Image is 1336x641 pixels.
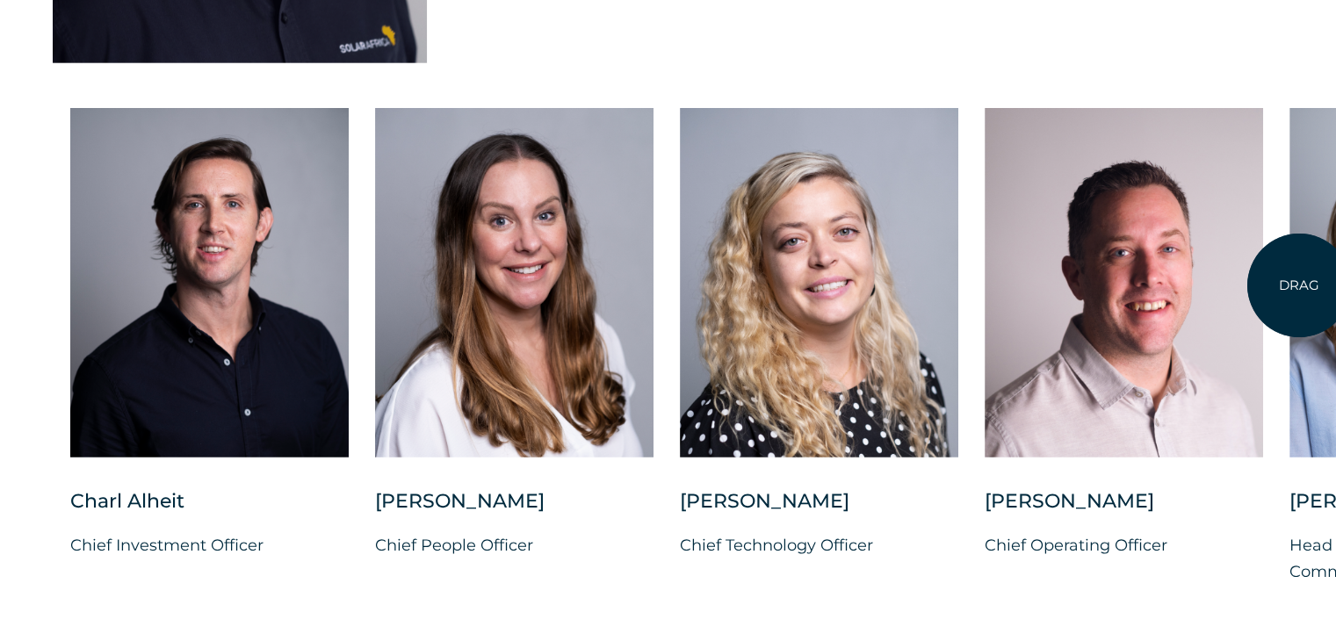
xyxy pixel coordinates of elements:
[70,532,349,558] p: Chief Investment Officer
[680,532,958,558] p: Chief Technology Officer
[680,488,958,532] div: [PERSON_NAME]
[70,488,349,532] div: Charl Alheit
[985,532,1263,558] p: Chief Operating Officer
[985,488,1263,532] div: [PERSON_NAME]
[375,532,654,558] p: Chief People Officer
[375,488,654,532] div: [PERSON_NAME]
